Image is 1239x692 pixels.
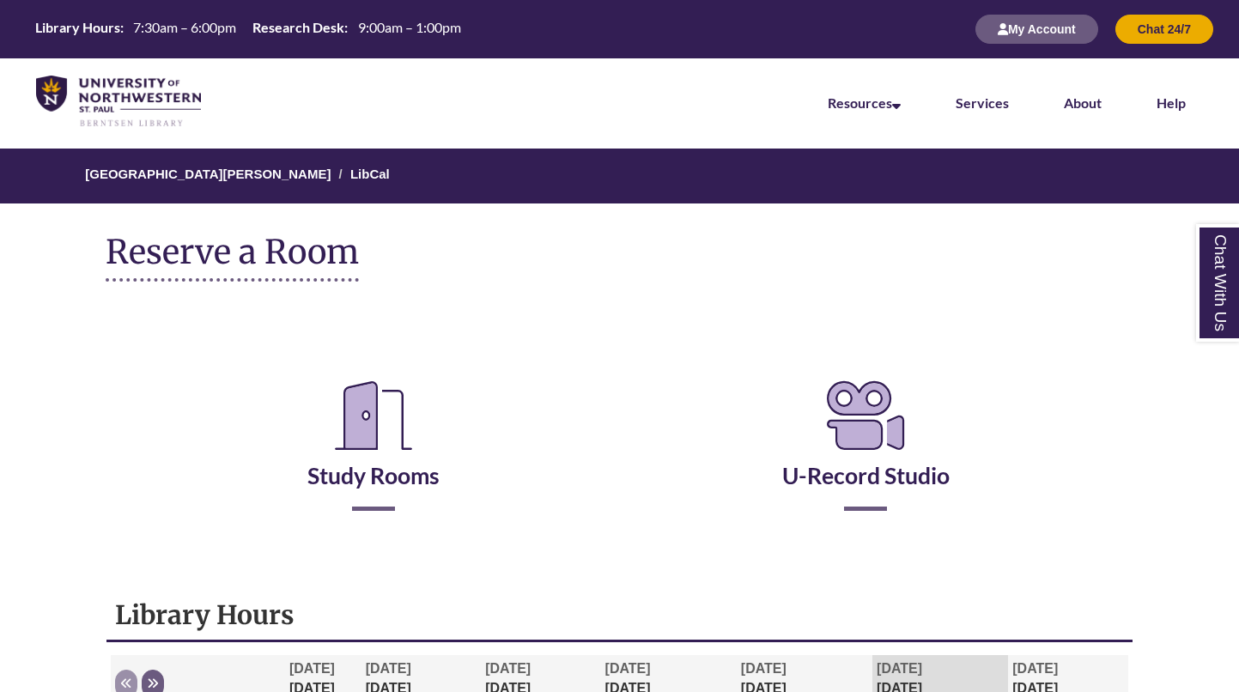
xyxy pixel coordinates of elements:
span: [DATE] [877,661,922,676]
button: My Account [975,15,1098,44]
a: About [1064,94,1102,111]
span: [DATE] [366,661,411,676]
span: [DATE] [741,661,787,676]
img: UNWSP Library Logo [36,76,201,128]
button: Chat 24/7 [1115,15,1213,44]
a: [GEOGRAPHIC_DATA][PERSON_NAME] [85,167,331,181]
span: 9:00am – 1:00pm [358,19,461,35]
nav: Breadcrumb [106,149,1133,203]
h1: Reserve a Room [106,234,359,282]
span: [DATE] [289,661,335,676]
th: Library Hours: [28,18,126,37]
a: LibCal [350,167,390,181]
a: Help [1157,94,1186,111]
h1: Library Hours [115,598,1124,631]
a: U-Record Studio [782,419,950,489]
table: Hours Today [28,18,467,39]
span: [DATE] [485,661,531,676]
span: [DATE] [605,661,651,676]
a: Chat 24/7 [1115,21,1213,36]
a: Hours Today [28,18,467,40]
a: Study Rooms [307,419,440,489]
span: 7:30am – 6:00pm [133,19,236,35]
a: Services [956,94,1009,111]
span: [DATE] [1012,661,1058,676]
th: Research Desk: [246,18,350,37]
div: Reserve a Room [106,325,1133,561]
a: My Account [975,21,1098,36]
a: Resources [828,94,901,111]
